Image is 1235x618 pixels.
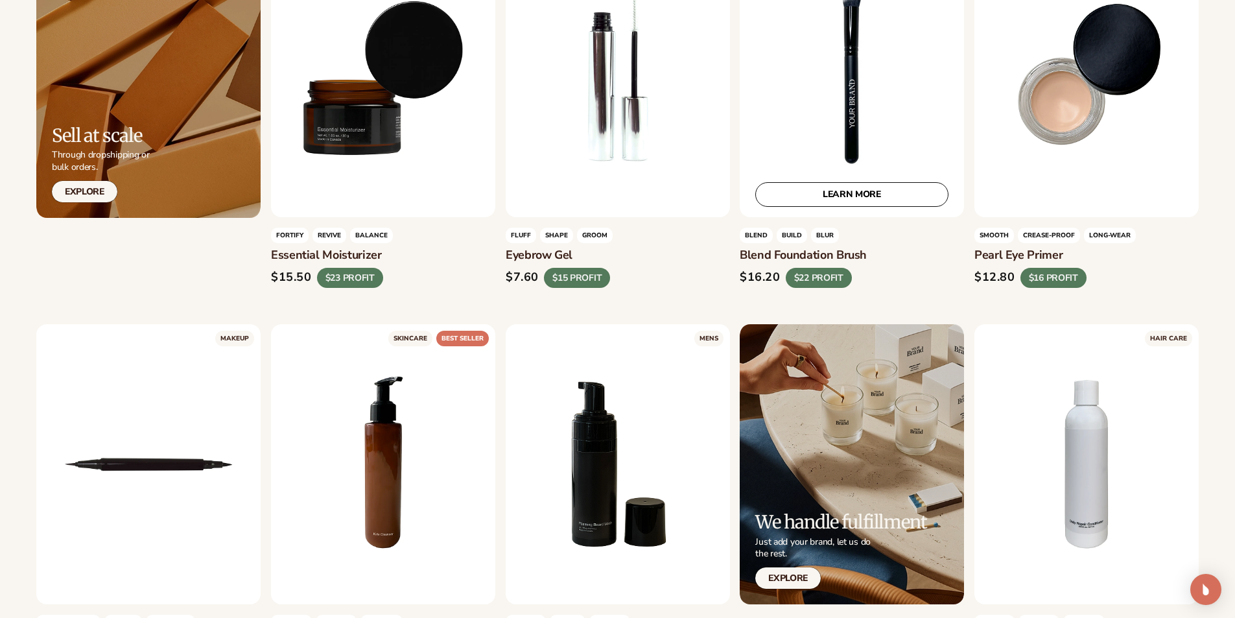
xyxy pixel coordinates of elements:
[506,249,730,263] h3: Eyebrow gel
[811,228,839,244] span: BLUR
[577,228,613,244] span: groom
[1020,268,1087,288] div: $16 PROFIT
[755,512,926,532] h2: We handle fulfillment
[350,228,393,244] span: balance
[506,271,539,285] div: $7.60
[1190,574,1221,605] div: Open Intercom Messenger
[52,126,150,146] h2: Sell at scale
[271,249,495,263] h3: Essential moisturizer
[271,271,312,285] div: $15.50
[1084,228,1136,244] span: long-wear
[271,228,309,244] span: fortify
[740,249,964,263] h3: Blend foundation brush
[316,268,382,288] div: $23 PROFIT
[740,271,781,285] div: $16.20
[1018,228,1080,244] span: crease-proof
[755,567,821,589] a: Explore
[544,268,610,288] div: $15 PROFIT
[755,536,926,560] p: Just add your brand, let us do the rest.
[777,228,807,244] span: build
[52,149,150,172] p: Through dropshipping or bulk orders.
[974,249,1199,263] h3: Pearl eye primer
[755,183,948,208] a: LEARN MORE
[312,228,346,244] span: revive
[52,181,117,202] a: Explore
[974,271,1015,285] div: $12.80
[540,228,573,244] span: shape
[506,228,536,244] span: fluff
[786,268,852,288] div: $22 PROFIT
[974,228,1014,244] span: smooth
[740,228,773,244] span: blend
